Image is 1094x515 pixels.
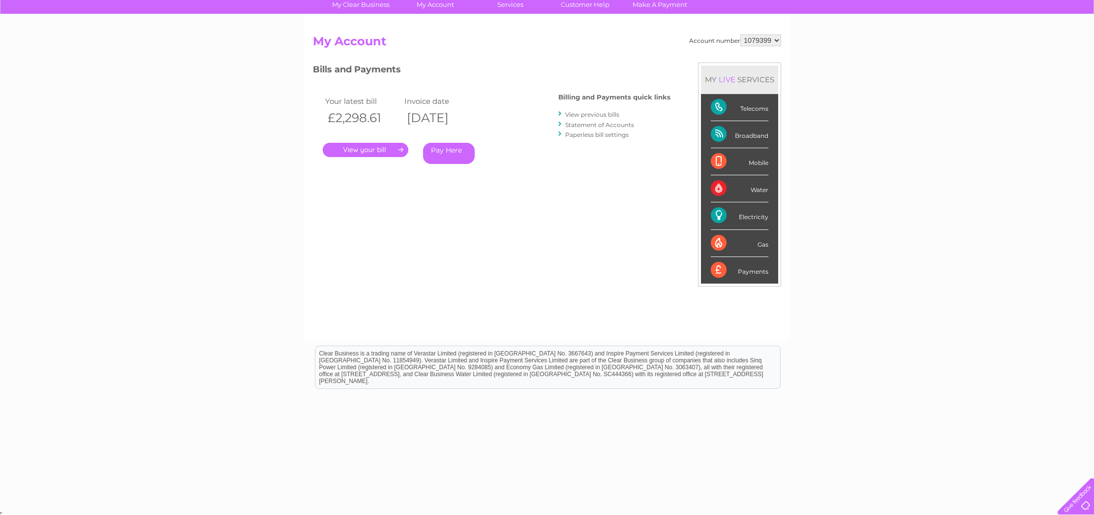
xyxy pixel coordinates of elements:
div: Gas [711,230,768,257]
a: Statement of Accounts [565,121,634,129]
img: logo.png [38,26,89,56]
div: Broadband [711,121,768,148]
td: Your latest bill [323,95,402,108]
div: Account number [689,34,781,46]
div: Payments [711,257,768,284]
div: Clear Business is a trading name of Verastar Limited (registered in [GEOGRAPHIC_DATA] No. 3667643... [315,5,780,48]
div: MY SERVICES [701,65,778,94]
h3: Bills and Payments [313,63,670,80]
td: Invoice date [402,95,481,108]
div: LIVE [717,75,737,84]
h4: Billing and Payments quick links [558,94,670,101]
a: Energy [945,42,967,49]
a: Paperless bill settings [565,131,629,138]
a: Blog [1008,42,1023,49]
a: Telecoms [973,42,1003,49]
th: [DATE] [402,108,481,128]
div: Water [711,175,768,202]
a: Log out [1062,42,1085,49]
div: Mobile [711,148,768,175]
h2: My Account [313,34,781,53]
a: Contact [1029,42,1053,49]
a: 0333 014 3131 [909,5,976,17]
a: Pay Here [423,143,475,164]
a: View previous bills [565,111,619,118]
div: Electricity [711,202,768,229]
a: . [323,143,408,157]
div: Telecoms [711,94,768,121]
a: Water [921,42,940,49]
th: £2,298.61 [323,108,402,128]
